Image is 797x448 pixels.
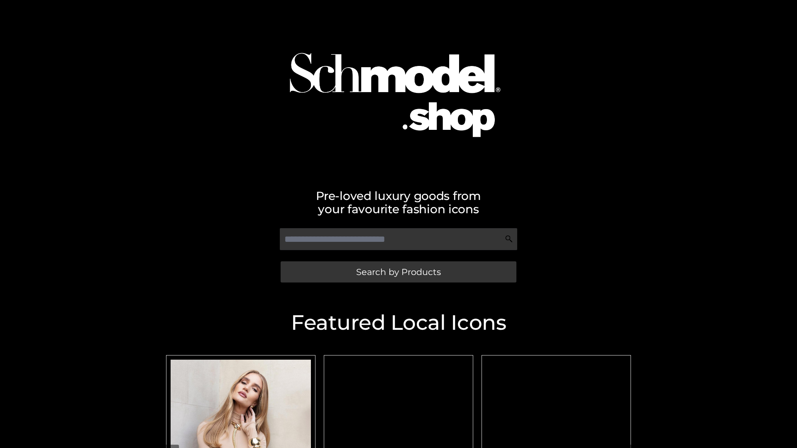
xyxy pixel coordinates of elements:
img: Search Icon [505,235,513,243]
h2: Featured Local Icons​ [162,312,635,333]
h2: Pre-loved luxury goods from your favourite fashion icons [162,189,635,216]
span: Search by Products [356,268,441,276]
a: Search by Products [281,261,516,282]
